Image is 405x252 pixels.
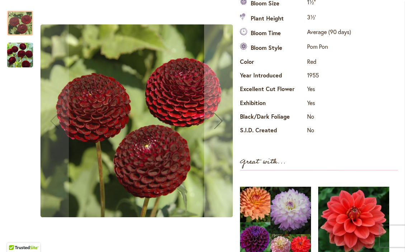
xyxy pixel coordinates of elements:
[240,156,286,168] strong: Great with...
[305,83,353,97] td: Yes
[7,35,33,67] div: CROSSFIELD EBONY
[240,56,305,69] th: Color
[305,41,353,56] td: Pom Pon
[305,111,353,124] td: No
[305,97,353,110] td: Yes
[240,41,305,56] th: Bloom Style
[305,124,353,138] td: No
[240,26,305,41] th: Bloom Time
[40,4,233,238] div: CROSSFIELD EBONY
[240,97,305,110] th: Exhibition
[40,24,233,217] img: CROSSFIELD EBONY
[5,227,25,247] iframe: Launch Accessibility Center
[7,4,40,35] div: CROSSFIELD EBONY
[240,70,305,83] th: Year Introduced
[7,42,33,68] img: CROSSFIELD EBONY
[305,70,353,83] td: 1955
[305,11,353,26] td: 3½'
[240,111,305,124] th: Black/Dark Foliage
[204,4,233,238] button: Next
[40,4,233,238] div: CROSSFIELD EBONYCROSSFIELD EBONY
[240,11,305,26] th: Plant Height
[305,26,353,41] td: Average (90 days)
[305,56,353,69] td: Red
[240,124,305,138] th: S.I.D. Created
[40,4,266,238] div: Product Images
[240,83,305,97] th: Excellent Cut Flower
